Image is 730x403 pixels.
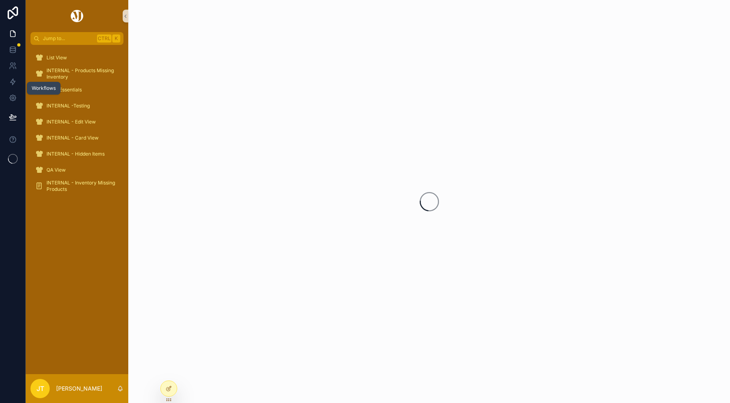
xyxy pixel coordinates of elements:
a: INTERNAL -Testing [30,99,123,113]
span: Core/Essentials [47,87,82,93]
a: INTERNAL - Products Missing Inventory [30,67,123,81]
a: INTERNAL - Card View [30,131,123,145]
div: Workflows [32,85,56,91]
a: INTERNAL - Edit View [30,115,123,129]
a: Core/Essentials [30,83,123,97]
a: INTERNAL - Hidden Items [30,147,123,161]
a: INTERNAL - Inventory Missing Products [30,179,123,193]
span: INTERNAL - Hidden Items [47,151,105,157]
div: scrollable content [26,45,128,204]
span: INTERNAL - Inventory Missing Products [47,180,115,192]
span: INTERNAL -Testing [47,103,90,109]
span: Ctrl [97,34,111,43]
span: Jump to... [43,35,94,42]
a: List View [30,51,123,65]
span: INTERNAL - Edit View [47,119,96,125]
a: QA View [30,163,123,177]
span: INTERNAL - Card View [47,135,99,141]
span: INTERNAL - Products Missing Inventory [47,67,115,80]
span: QA View [47,167,66,173]
span: JT [36,384,44,393]
span: K [113,35,119,42]
img: App logo [69,10,85,22]
button: Jump to...CtrlK [30,32,123,45]
p: [PERSON_NAME] [56,385,102,393]
span: List View [47,55,67,61]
